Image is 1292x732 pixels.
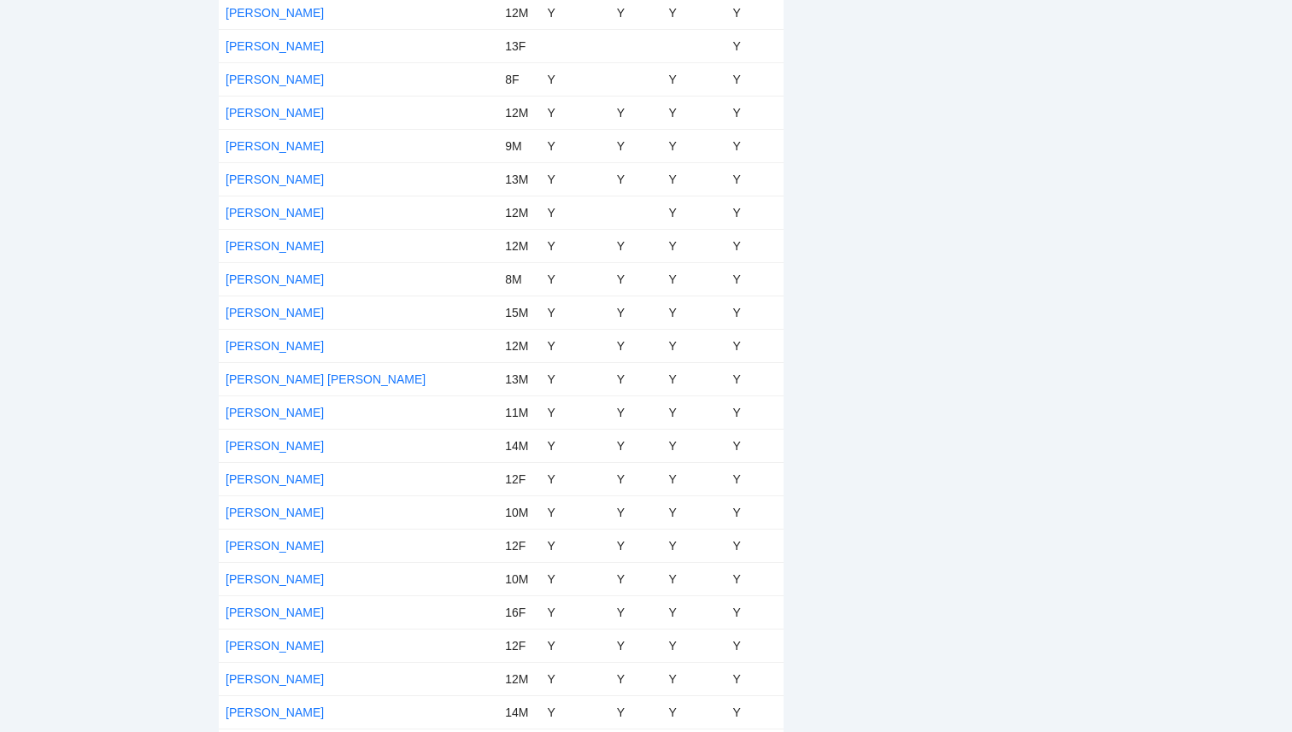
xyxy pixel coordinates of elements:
[610,362,662,395] td: Y
[662,562,726,595] td: Y
[726,162,784,196] td: Y
[498,595,540,629] td: 16F
[540,695,609,729] td: Y
[726,62,784,96] td: Y
[540,395,609,429] td: Y
[610,695,662,729] td: Y
[726,196,784,229] td: Y
[226,706,324,719] a: [PERSON_NAME]
[610,262,662,296] td: Y
[498,529,540,562] td: 12F
[610,162,662,196] td: Y
[498,629,540,662] td: 12F
[540,529,609,562] td: Y
[540,296,609,329] td: Y
[540,262,609,296] td: Y
[662,462,726,495] td: Y
[540,96,609,129] td: Y
[662,695,726,729] td: Y
[610,229,662,262] td: Y
[498,229,540,262] td: 12M
[610,662,662,695] td: Y
[226,139,324,153] a: [PERSON_NAME]
[540,495,609,529] td: Y
[610,562,662,595] td: Y
[498,62,540,96] td: 8F
[610,429,662,462] td: Y
[662,62,726,96] td: Y
[726,29,784,62] td: Y
[726,495,784,529] td: Y
[726,462,784,495] td: Y
[726,562,784,595] td: Y
[498,329,540,362] td: 12M
[226,339,324,353] a: [PERSON_NAME]
[540,329,609,362] td: Y
[610,529,662,562] td: Y
[540,462,609,495] td: Y
[226,106,324,120] a: [PERSON_NAME]
[662,362,726,395] td: Y
[662,595,726,629] td: Y
[498,695,540,729] td: 14M
[662,629,726,662] td: Y
[498,296,540,329] td: 15M
[498,129,540,162] td: 9M
[226,672,324,686] a: [PERSON_NAME]
[498,29,540,62] td: 13F
[226,6,324,20] a: [PERSON_NAME]
[662,262,726,296] td: Y
[540,129,609,162] td: Y
[498,196,540,229] td: 12M
[540,662,609,695] td: Y
[226,372,426,386] a: [PERSON_NAME] [PERSON_NAME]
[726,529,784,562] td: Y
[226,606,324,619] a: [PERSON_NAME]
[726,229,784,262] td: Y
[610,462,662,495] td: Y
[662,162,726,196] td: Y
[540,629,609,662] td: Y
[540,362,609,395] td: Y
[610,296,662,329] td: Y
[726,595,784,629] td: Y
[726,629,784,662] td: Y
[662,662,726,695] td: Y
[662,529,726,562] td: Y
[662,129,726,162] td: Y
[540,196,609,229] td: Y
[226,39,324,53] a: [PERSON_NAME]
[498,96,540,129] td: 12M
[540,162,609,196] td: Y
[610,329,662,362] td: Y
[498,429,540,462] td: 14M
[662,495,726,529] td: Y
[226,73,324,86] a: [PERSON_NAME]
[226,572,324,586] a: [PERSON_NAME]
[610,395,662,429] td: Y
[662,96,726,129] td: Y
[540,595,609,629] td: Y
[226,306,324,319] a: [PERSON_NAME]
[726,329,784,362] td: Y
[610,129,662,162] td: Y
[726,695,784,729] td: Y
[662,395,726,429] td: Y
[662,196,726,229] td: Y
[610,495,662,529] td: Y
[498,462,540,495] td: 12F
[726,362,784,395] td: Y
[662,329,726,362] td: Y
[226,173,324,186] a: [PERSON_NAME]
[726,129,784,162] td: Y
[726,296,784,329] td: Y
[226,406,324,419] a: [PERSON_NAME]
[662,429,726,462] td: Y
[540,229,609,262] td: Y
[610,595,662,629] td: Y
[226,272,324,286] a: [PERSON_NAME]
[226,239,324,253] a: [PERSON_NAME]
[540,562,609,595] td: Y
[726,395,784,429] td: Y
[226,506,324,519] a: [PERSON_NAME]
